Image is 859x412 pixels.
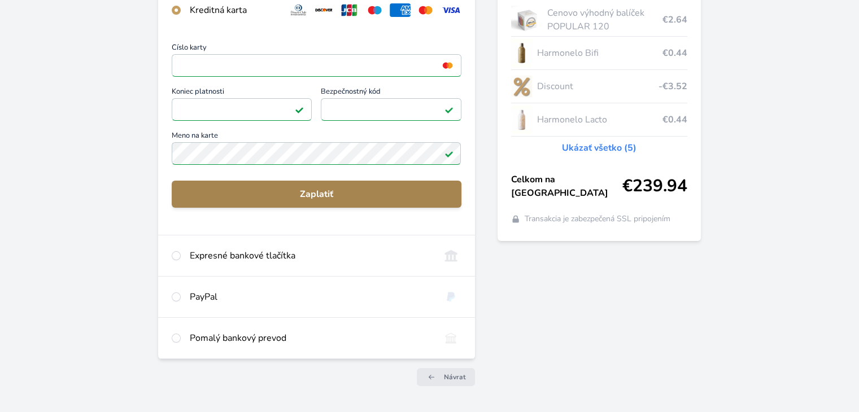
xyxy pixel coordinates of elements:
[511,72,533,100] img: discount-lo.png
[172,88,312,98] span: Koniec platnosti
[288,3,309,17] img: diners.svg
[181,187,452,201] span: Zaplatiť
[190,290,431,304] div: PayPal
[172,132,461,142] span: Meno na karte
[547,6,662,33] span: Cenovo výhodný balíček POPULAR 120
[313,3,334,17] img: discover.svg
[177,102,307,117] iframe: Iframe pre deň vypršania platnosti
[511,39,533,67] img: CLEAN_BIFI_se_stinem_x-lo.jpg
[364,3,385,17] img: maestro.svg
[172,181,461,208] button: Zaplatiť
[511,106,533,134] img: CLEAN_LACTO_se_stinem_x-hi-lo.jpg
[622,176,687,196] span: €239.94
[190,331,431,345] div: Pomalý bankový prevod
[444,105,454,114] img: Pole je platné
[511,6,543,34] img: popular.jpg
[659,80,687,93] span: -€3.52
[295,105,304,114] img: Pole je platné
[190,249,431,262] div: Expresné bankové tlačítka
[444,372,466,382] span: Návrat
[321,88,461,98] span: Bezpečnostný kód
[441,3,461,17] img: visa.svg
[441,331,461,345] img: bankTransfer_IBAN.svg
[415,3,436,17] img: mc.svg
[444,149,454,158] img: Pole je platné
[172,44,461,54] span: Číslo karty
[662,46,687,60] span: €0.44
[511,173,622,200] span: Celkom na [GEOGRAPHIC_DATA]
[417,368,475,386] a: Návrat
[441,249,461,262] img: onlineBanking_SK.svg
[339,3,360,17] img: jcb.svg
[662,13,687,27] span: €2.64
[440,60,455,71] img: mc
[190,3,279,17] div: Kreditná karta
[537,80,658,93] span: Discount
[390,3,411,17] img: amex.svg
[525,213,670,225] span: Transakcia je zabezpečená SSL pripojením
[441,290,461,304] img: paypal.svg
[662,113,687,126] span: €0.44
[177,58,456,73] iframe: Iframe pre číslo karty
[562,141,636,155] a: Ukázať všetko (5)
[172,142,461,165] input: Meno na kartePole je platné
[537,113,662,126] span: Harmonelo Lacto
[326,102,456,117] iframe: Iframe pre bezpečnostný kód
[537,46,662,60] span: Harmonelo Bifi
